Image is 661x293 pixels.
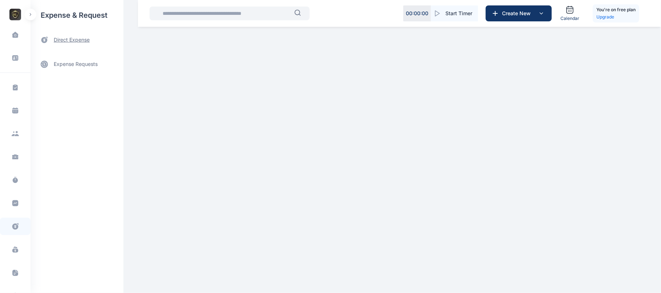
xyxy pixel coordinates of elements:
span: Create New [499,10,537,17]
div: expense requests [30,50,123,73]
span: direct expense [54,36,90,44]
span: Start Timer [445,10,472,17]
button: Start Timer [431,5,478,21]
a: Calendar [558,3,582,24]
h5: You're on free plan [596,6,636,13]
span: Calendar [560,16,579,21]
p: 00 : 00 : 00 [406,10,428,17]
a: expense requests [30,55,123,73]
button: Create New [486,5,552,21]
a: Upgrade [596,13,636,21]
a: direct expense [30,30,123,50]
